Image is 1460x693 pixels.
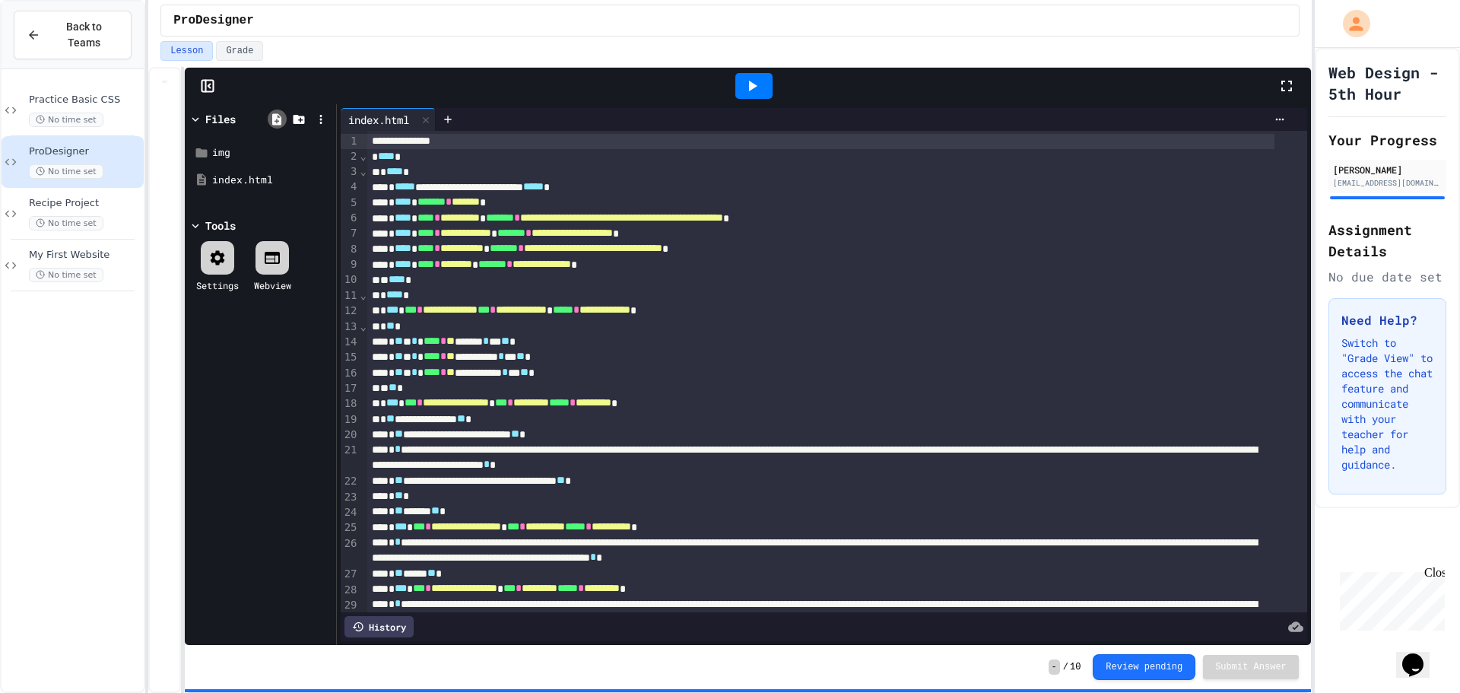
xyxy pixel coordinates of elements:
[341,319,360,335] div: 13
[341,490,360,505] div: 23
[341,474,360,489] div: 22
[359,165,367,177] span: Fold line
[1341,335,1433,472] p: Switch to "Grade View" to access the chat feature and communicate with your teacher for help and ...
[359,289,367,301] span: Fold line
[359,320,367,332] span: Fold line
[1328,268,1446,286] div: No due date set
[341,108,436,131] div: index.html
[341,149,360,164] div: 2
[341,536,360,567] div: 26
[341,598,360,644] div: 29
[29,164,103,179] span: No time set
[14,11,132,59] button: Back to Teams
[29,113,103,127] span: No time set
[341,242,360,257] div: 8
[1334,566,1445,631] iframe: chat widget
[341,226,360,241] div: 7
[341,428,360,443] div: 20
[1327,6,1374,41] div: My Account
[341,396,360,412] div: 18
[359,150,367,162] span: Fold line
[49,19,119,51] span: Back to Teams
[205,111,236,127] div: Files
[29,268,103,282] span: No time set
[212,145,331,161] div: img
[341,567,360,582] div: 27
[205,218,236,234] div: Tools
[341,366,360,381] div: 16
[341,211,360,226] div: 6
[341,505,360,520] div: 24
[344,616,414,637] div: History
[1333,177,1442,189] div: [EMAIL_ADDRESS][DOMAIN_NAME]
[29,145,141,158] span: ProDesigner
[341,412,360,428] div: 19
[341,257,360,272] div: 9
[341,134,360,149] div: 1
[341,520,360,536] div: 25
[1093,654,1195,680] button: Review pending
[341,381,360,396] div: 17
[341,164,360,180] div: 3
[341,112,417,128] div: index.html
[6,6,105,97] div: Chat with us now!Close
[29,249,141,262] span: My First Website
[160,41,213,61] button: Lesson
[29,216,103,230] span: No time set
[1049,660,1060,675] span: -
[341,583,360,598] div: 28
[1396,632,1445,678] iframe: chat widget
[1070,661,1081,673] span: 10
[341,196,360,211] div: 5
[341,272,360,288] div: 10
[1333,163,1442,176] div: [PERSON_NAME]
[173,11,254,30] span: ProDesigner
[29,197,141,210] span: Recipe Project
[212,173,331,188] div: index.html
[216,41,263,61] button: Grade
[1328,129,1446,151] h2: Your Progress
[341,180,360,195] div: 4
[341,304,360,319] div: 12
[254,278,291,292] div: Webview
[1063,661,1068,673] span: /
[1203,655,1299,679] button: Submit Answer
[341,335,360,350] div: 14
[1328,62,1446,104] h1: Web Design - 5th Hour
[29,94,141,106] span: Practice Basic CSS
[1328,219,1446,262] h2: Assignment Details
[1341,311,1433,329] h3: Need Help?
[1215,661,1287,673] span: Submit Answer
[196,278,239,292] div: Settings
[341,443,360,474] div: 21
[341,350,360,365] div: 15
[341,288,360,304] div: 11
